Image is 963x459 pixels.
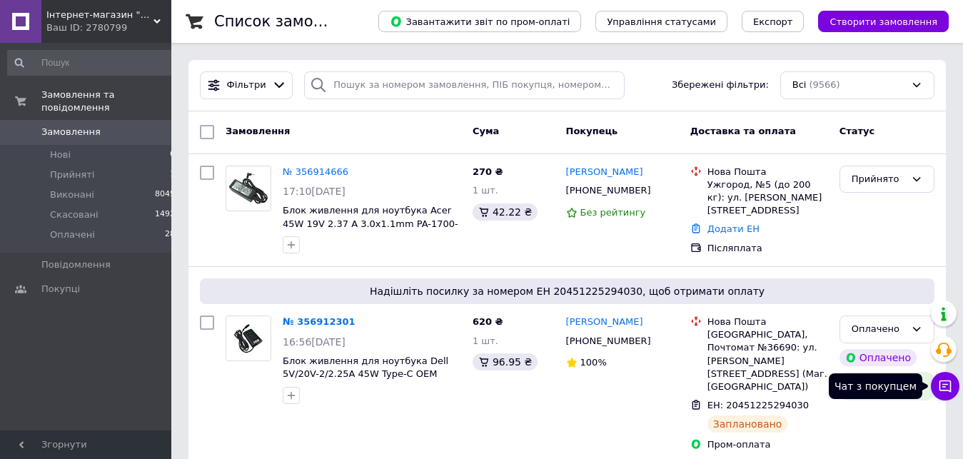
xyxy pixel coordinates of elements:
span: ЕН: 20451225294030 [707,400,809,410]
span: 1 шт. [473,185,498,196]
h1: Список замовлень [214,13,359,30]
span: 1 [170,168,175,181]
span: Замовлення та повідомлення [41,89,171,114]
div: [PHONE_NUMBER] [563,181,654,200]
span: Доставка та оплата [690,126,796,136]
div: Дешева доставка [840,372,934,400]
span: Збережені фільтри: [672,79,769,92]
button: Управління статусами [595,11,727,32]
a: Блок живлення для ноутбука Dell 5V/20V-2/2.25A 45W Type-C OEM [283,355,448,380]
a: [PERSON_NAME] [566,316,643,329]
span: 17:10[DATE] [283,186,346,197]
span: Фільтри [227,79,266,92]
a: Фото товару [226,166,271,211]
span: Покупець [566,126,618,136]
div: [GEOGRAPHIC_DATA], Почтомат №36690: ул. [PERSON_NAME][STREET_ADDRESS] (Маг. [GEOGRAPHIC_DATA]) [707,328,828,393]
button: Чат з покупцем [931,372,959,400]
span: Надішліть посилку за номером ЕН 20451225294030, щоб отримати оплату [206,284,929,298]
a: Додати ЕН [707,223,760,234]
span: Виконані [50,188,94,201]
span: Скасовані [50,208,99,221]
button: Створити замовлення [818,11,949,32]
a: № 356914666 [283,166,348,177]
div: [PHONE_NUMBER] [563,332,654,350]
span: Оплачені [50,228,95,241]
a: № 356912301 [283,316,356,327]
div: Нова Пошта [707,316,828,328]
span: Замовлення [226,126,290,136]
div: Чат з покупцем [829,373,922,399]
img: Фото товару [226,316,271,360]
div: Пром-оплата [707,438,828,451]
div: Ваш ID: 2780799 [46,21,171,34]
div: Оплачено [840,349,917,366]
a: [PERSON_NAME] [566,166,643,179]
button: Завантажити звіт по пром-оплаті [378,11,581,32]
span: Прийняті [50,168,94,181]
div: Заплановано [707,415,788,433]
span: Експорт [753,16,793,27]
div: Прийнято [852,172,905,187]
div: 42.22 ₴ [473,203,538,221]
div: Ужгород, №5 (до 200 кг): ул. [PERSON_NAME][STREET_ADDRESS] [707,178,828,218]
div: Нова Пошта [707,166,828,178]
span: 28 [165,228,175,241]
span: 16:56[DATE] [283,336,346,348]
button: Експорт [742,11,805,32]
span: 8045 [155,188,175,201]
span: 1 шт. [473,336,498,346]
input: Пошук за номером замовлення, ПІБ покупця, номером телефону, Email, номером накладної [304,71,624,99]
span: (9566) [809,79,840,90]
span: Замовлення [41,126,101,138]
span: 0 [170,148,175,161]
img: Фото товару [226,171,271,206]
span: 270 ₴ [473,166,503,177]
span: Інтернет-магазин "SmartPart" [46,9,153,21]
span: Всі [792,79,807,92]
span: Cума [473,126,499,136]
span: Статус [840,126,875,136]
span: Нові [50,148,71,161]
span: Без рейтингу [580,207,646,218]
span: Завантажити звіт по пром-оплаті [390,15,570,28]
div: Післяплата [707,242,828,255]
span: 100% [580,357,607,368]
div: Оплачено [852,322,905,337]
div: 96.95 ₴ [473,353,538,370]
a: Створити замовлення [804,16,949,26]
span: Створити замовлення [830,16,937,27]
span: Управління статусами [607,16,716,27]
span: Покупці [41,283,80,296]
input: Пошук [7,50,176,76]
span: 1492 [155,208,175,221]
span: 620 ₴ [473,316,503,327]
a: Блок живлення для ноутбука Acer 45W 19V 2.37 A 3.0x1.1mm PA-1700-02 OEM [283,205,458,242]
span: Повідомлення [41,258,111,271]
